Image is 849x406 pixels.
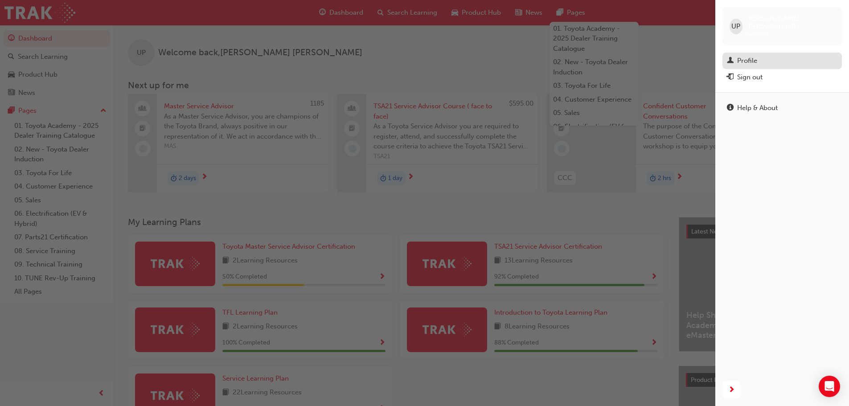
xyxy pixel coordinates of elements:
div: Sign out [737,72,763,82]
span: [PERSON_NAME] [PERSON_NAME] [746,14,835,30]
a: Help & About [722,100,842,116]
span: info-icon [727,104,734,112]
span: man-icon [727,57,734,65]
button: Sign out [722,69,842,86]
span: 649220 [746,31,768,38]
span: UP [731,21,740,32]
div: Profile [737,56,757,66]
div: Help & About [737,103,778,113]
div: Open Intercom Messenger [819,376,840,397]
a: Profile [722,53,842,69]
span: next-icon [728,385,735,396]
span: exit-icon [727,74,734,82]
